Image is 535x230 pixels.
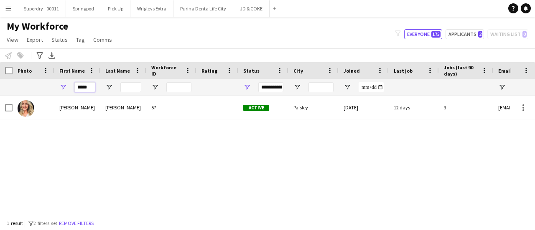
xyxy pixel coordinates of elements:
div: Paisley [288,96,339,119]
input: First Name Filter Input [74,82,95,92]
input: Last Name Filter Input [120,82,141,92]
button: Open Filter Menu [243,83,251,91]
a: View [3,34,22,45]
div: [PERSON_NAME] [100,96,146,119]
span: 2 [478,31,482,38]
a: Status [48,34,71,45]
button: Open Filter Menu [293,83,301,91]
app-action-btn: Export XLSX [47,51,57,61]
a: Comms [90,34,115,45]
span: 2 filters set [33,220,57,226]
button: Purina Denta Life City [173,0,233,17]
span: City [293,68,303,74]
a: Export [23,34,46,45]
input: City Filter Input [308,82,334,92]
button: Open Filter Menu [105,83,113,91]
input: Workforce ID Filter Input [166,82,191,92]
button: Everyone175 [404,29,442,39]
span: Joined [344,68,360,74]
span: Jobs (last 90 days) [444,64,478,77]
img: Cheri Cunningham [18,100,34,117]
button: Open Filter Menu [59,83,67,91]
button: Pick Up [101,0,130,17]
span: Last job [394,68,413,74]
span: Comms [93,36,112,43]
div: 57 [146,96,196,119]
button: Springpod [66,0,101,17]
span: Email [498,68,512,74]
span: View [7,36,18,43]
span: First Name [59,68,85,74]
span: Active [243,105,269,111]
span: Status [243,68,260,74]
button: Superdry - 00011 [17,0,66,17]
span: Status [51,36,68,43]
span: Rating [201,68,217,74]
span: 175 [431,31,441,38]
span: Workforce ID [151,64,181,77]
input: Joined Filter Input [359,82,384,92]
div: [DATE] [339,96,389,119]
button: Open Filter Menu [344,83,351,91]
button: JD & COKE [233,0,270,17]
button: Open Filter Menu [151,83,159,91]
a: Tag [73,34,88,45]
button: Applicants2 [446,29,484,39]
span: Tag [76,36,85,43]
span: Export [27,36,43,43]
span: My Workforce [7,20,68,33]
button: Wrigleys Extra [130,0,173,17]
span: Photo [18,68,32,74]
div: 12 days [389,96,439,119]
div: 3 [439,96,493,119]
app-action-btn: Advanced filters [35,51,45,61]
div: [PERSON_NAME] [54,96,100,119]
button: Open Filter Menu [498,83,506,91]
button: Remove filters [57,219,95,228]
span: Last Name [105,68,130,74]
